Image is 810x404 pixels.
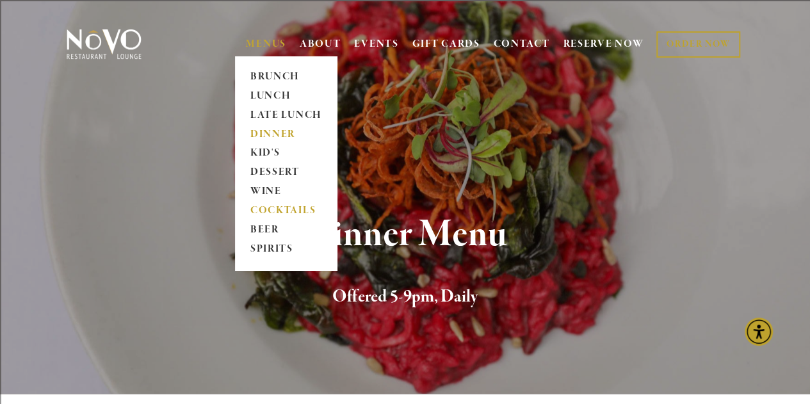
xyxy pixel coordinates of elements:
a: DINNER [246,125,326,144]
div: Move To ... [5,28,805,40]
div: Sort A > Z [5,5,805,17]
div: Sign out [5,63,805,74]
div: Delete [5,40,805,51]
div: Rename [5,74,805,86]
a: ORDER NOW [656,31,740,58]
a: COCKTAILS [246,202,326,221]
a: CONTACT [494,32,550,56]
a: RESERVE NOW [563,32,644,56]
div: Move To ... [5,86,805,97]
a: BEER [246,221,326,240]
div: Options [5,51,805,63]
a: BRUNCH [246,67,326,86]
a: LATE LUNCH [246,106,326,125]
a: WINE [246,182,326,202]
a: MENUS [246,38,286,51]
a: DESSERT [246,163,326,182]
h2: Offered 5-9pm, Daily [85,284,725,311]
a: SPIRITS [246,240,326,259]
a: ABOUT [300,38,341,51]
a: EVENTS [354,38,398,51]
a: KID'S [246,144,326,163]
a: GIFT CARDS [412,32,480,56]
a: LUNCH [246,86,326,106]
div: Accessibility Menu [745,318,773,346]
h1: Dinner Menu [85,214,725,255]
div: Sort New > Old [5,17,805,28]
img: Novo Restaurant &amp; Lounge [64,28,144,60]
